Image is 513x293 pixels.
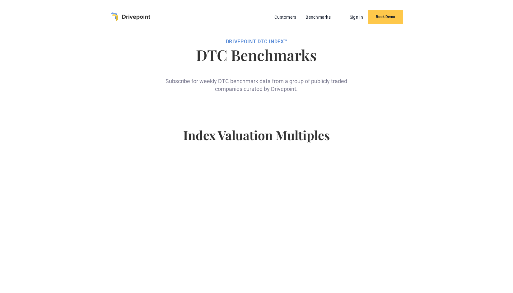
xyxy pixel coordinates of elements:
h4: Index Valuation Multiples [110,128,403,153]
a: Customers [271,13,299,21]
a: Book Demo [368,10,403,24]
div: DRIVEPOiNT DTC Index™ [110,39,403,45]
a: Benchmarks [302,13,334,21]
a: Sign In [347,13,366,21]
div: Subscribe for weekly DTC benchmark data from a group of publicly traded companies curated by Driv... [163,67,350,93]
a: home [110,12,150,21]
h1: DTC Benchmarks [110,47,403,62]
